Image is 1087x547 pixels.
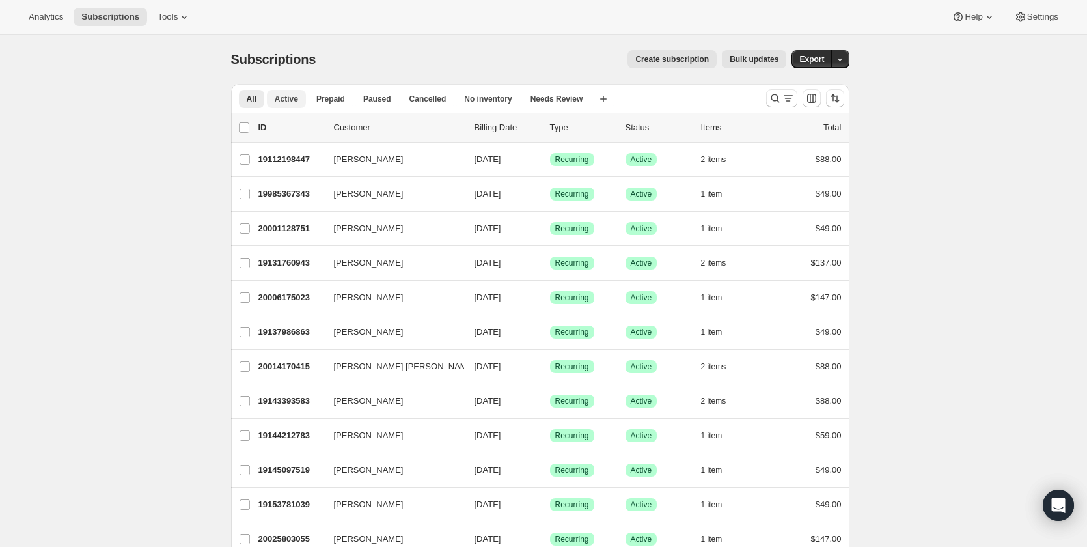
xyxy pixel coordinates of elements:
[631,499,652,510] span: Active
[326,494,456,515] button: [PERSON_NAME]
[965,12,982,22] span: Help
[258,427,842,445] div: 19144212783[PERSON_NAME][DATE]SuccessRecurringSuccessActive1 item$59.00
[258,496,842,514] div: 19153781039[PERSON_NAME][DATE]SuccessRecurringSuccessActive1 item$49.00
[334,498,404,511] span: [PERSON_NAME]
[631,430,652,441] span: Active
[258,533,323,546] p: 20025803055
[21,8,71,26] button: Analytics
[334,326,404,339] span: [PERSON_NAME]
[258,429,323,442] p: 19144212783
[701,219,737,238] button: 1 item
[701,496,737,514] button: 1 item
[555,154,589,165] span: Recurring
[150,8,199,26] button: Tools
[593,90,614,108] button: Create new view
[258,219,842,238] div: 20001128751[PERSON_NAME][DATE]SuccessRecurringSuccessActive1 item$49.00
[701,292,722,303] span: 1 item
[258,360,323,373] p: 20014170415
[258,222,323,235] p: 20001128751
[555,396,589,406] span: Recurring
[555,223,589,234] span: Recurring
[816,361,842,371] span: $88.00
[258,395,323,408] p: 19143393583
[475,361,501,371] span: [DATE]
[258,121,842,134] div: IDCustomerBilling DateTypeStatusItemsTotal
[816,223,842,233] span: $49.00
[631,154,652,165] span: Active
[555,292,589,303] span: Recurring
[627,50,717,68] button: Create subscription
[29,12,63,22] span: Analytics
[701,254,741,272] button: 2 items
[258,392,842,410] div: 19143393583[PERSON_NAME][DATE]SuccessRecurringSuccessActive2 items$88.00
[631,361,652,372] span: Active
[464,94,512,104] span: No inventory
[799,54,824,64] span: Export
[550,121,615,134] div: Type
[701,288,737,307] button: 1 item
[791,50,832,68] button: Export
[811,292,842,302] span: $147.00
[766,89,797,107] button: Search and filter results
[816,327,842,337] span: $49.00
[631,396,652,406] span: Active
[258,121,323,134] p: ID
[258,461,842,479] div: 19145097519[PERSON_NAME][DATE]SuccessRecurringSuccessActive1 item$49.00
[326,356,456,377] button: [PERSON_NAME] [PERSON_NAME]
[409,94,447,104] span: Cancelled
[475,121,540,134] p: Billing Date
[811,534,842,544] span: $147.00
[701,154,726,165] span: 2 items
[334,291,404,304] span: [PERSON_NAME]
[334,188,404,201] span: [PERSON_NAME]
[475,534,501,544] span: [DATE]
[475,430,501,440] span: [DATE]
[555,258,589,268] span: Recurring
[334,257,404,270] span: [PERSON_NAME]
[326,322,456,343] button: [PERSON_NAME]
[258,150,842,169] div: 19112198447[PERSON_NAME][DATE]SuccessRecurringSuccessActive2 items$88.00
[326,218,456,239] button: [PERSON_NAME]
[631,465,652,475] span: Active
[701,361,726,372] span: 2 items
[475,499,501,509] span: [DATE]
[1043,490,1074,521] div: Open Intercom Messenger
[326,425,456,446] button: [PERSON_NAME]
[631,292,652,303] span: Active
[944,8,1003,26] button: Help
[701,358,741,376] button: 2 items
[701,427,737,445] button: 1 item
[275,94,298,104] span: Active
[816,430,842,440] span: $59.00
[701,499,722,510] span: 1 item
[334,153,404,166] span: [PERSON_NAME]
[1006,8,1066,26] button: Settings
[258,254,842,272] div: 19131760943[PERSON_NAME][DATE]SuccessRecurringSuccessActive2 items$137.00
[701,185,737,203] button: 1 item
[701,258,726,268] span: 2 items
[247,94,256,104] span: All
[258,323,842,341] div: 19137986863[PERSON_NAME][DATE]SuccessRecurringSuccessActive1 item$49.00
[475,396,501,406] span: [DATE]
[701,430,722,441] span: 1 item
[816,396,842,406] span: $88.00
[823,121,841,134] p: Total
[555,430,589,441] span: Recurring
[326,184,456,204] button: [PERSON_NAME]
[334,395,404,408] span: [PERSON_NAME]
[334,222,404,235] span: [PERSON_NAME]
[1027,12,1058,22] span: Settings
[701,396,726,406] span: 2 items
[555,327,589,337] span: Recurring
[258,257,323,270] p: 19131760943
[631,223,652,234] span: Active
[555,534,589,544] span: Recurring
[555,465,589,475] span: Recurring
[816,189,842,199] span: $49.00
[816,465,842,475] span: $49.00
[635,54,709,64] span: Create subscription
[816,499,842,509] span: $49.00
[326,460,456,481] button: [PERSON_NAME]
[334,429,404,442] span: [PERSON_NAME]
[631,258,652,268] span: Active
